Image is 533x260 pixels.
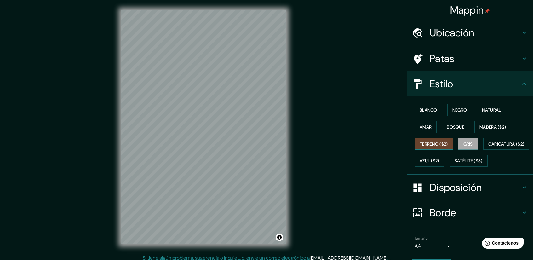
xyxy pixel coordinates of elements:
button: Caricatura ($2) [483,138,530,150]
font: Amar [420,124,432,130]
button: Bosque [442,121,469,133]
font: Disposición [430,181,482,194]
div: Patas [407,46,533,71]
button: Madera ($2) [474,121,511,133]
canvas: Mapa [121,10,286,244]
font: Madera ($2) [479,124,506,130]
font: Estilo [430,77,453,90]
button: Negro [447,104,472,116]
font: Mappin [450,3,484,17]
button: Gris [458,138,478,150]
font: Tamaño [415,236,427,241]
font: Terreno ($2) [420,141,448,147]
iframe: Lanzador de widgets de ayuda [477,235,526,253]
font: Satélite ($3) [455,158,483,164]
font: Gris [463,141,473,147]
button: Amar [415,121,437,133]
font: Ubicación [430,26,474,39]
font: Bosque [447,124,464,130]
button: Natural [477,104,506,116]
font: Blanco [420,107,437,113]
div: Borde [407,200,533,225]
div: A4 [415,241,452,251]
button: Azul ($2) [415,155,444,167]
font: A4 [415,243,421,249]
div: Disposición [407,175,533,200]
button: Blanco [415,104,442,116]
font: Borde [430,206,456,219]
div: Estilo [407,71,533,96]
font: Natural [482,107,501,113]
img: pin-icon.png [485,9,490,14]
font: Azul ($2) [420,158,439,164]
font: Caricatura ($2) [488,141,524,147]
button: Terreno ($2) [415,138,453,150]
font: Patas [430,52,455,65]
button: Satélite ($3) [450,155,488,167]
button: Activar o desactivar atribución [276,234,283,241]
div: Ubicación [407,20,533,45]
font: Negro [452,107,467,113]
